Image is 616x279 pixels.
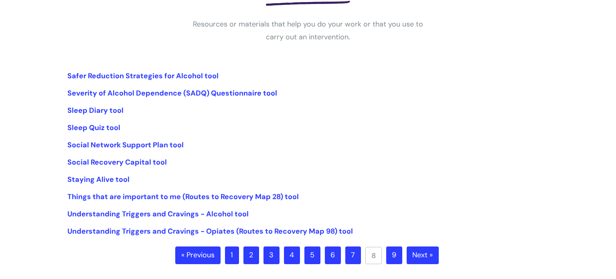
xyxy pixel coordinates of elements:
[175,246,221,264] a: « Previous
[325,246,341,264] a: 6
[67,123,120,132] a: Sleep Quiz tool
[225,246,239,264] a: 1
[67,157,167,167] a: Social Recovery Capital tool
[67,106,124,115] a: Sleep Diary tool
[365,247,382,264] a: 8
[67,175,130,184] a: Staying Alive tool
[67,88,277,98] a: Severity of Alcohol Dependence (SADQ) Questionnaire tool
[386,246,402,264] a: 9
[263,246,280,264] a: 3
[345,246,361,264] a: 7
[243,246,259,264] a: 2
[67,226,353,236] a: Understanding Triggers and Cravings - Opiates (Routes to Recovery Map 98) tool
[407,246,439,264] a: Next »
[67,140,184,150] a: Social Network Support Plan tool
[304,246,320,264] a: 5
[67,192,299,202] a: Things that are important to me (Routes to Recovery Map 28) tool
[67,209,249,219] a: Understanding Triggers and Cravings - Alcohol tool
[67,71,219,81] a: Safer Reduction Strategies for Alcohol tool
[284,246,300,264] a: 4
[188,18,428,44] p: Resources or materials that help you do your work or that you use to carry out an intervention.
